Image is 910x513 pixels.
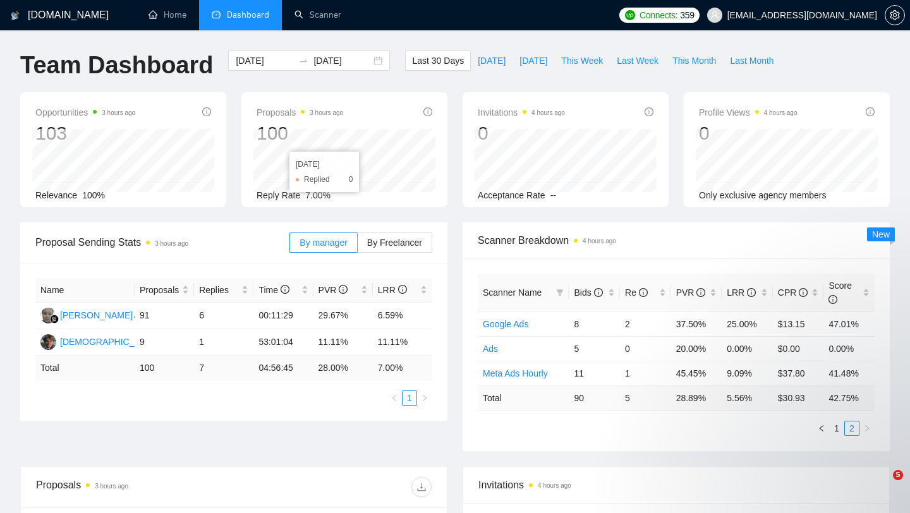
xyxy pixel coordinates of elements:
span: setting [885,10,904,20]
th: Name [35,278,135,303]
button: This Week [554,51,610,71]
span: Opportunities [35,105,135,120]
span: Connects: [640,8,677,22]
td: 5 [569,336,620,361]
a: Ads [483,344,498,354]
td: 5 [620,385,671,410]
td: 9 [135,329,194,356]
span: Acceptance Rate [478,190,545,200]
span: to [298,56,308,66]
td: 7.00 % [373,356,432,380]
span: Dashboard [227,9,269,20]
td: 11.11% [373,329,432,356]
td: 45.45% [671,361,722,385]
time: 4 hours ago [538,482,571,489]
time: 4 hours ago [531,109,565,116]
td: 04:56:45 [253,356,313,380]
img: CT [40,334,56,350]
span: 359 [680,8,694,22]
span: info-circle [866,107,875,116]
img: logo [11,6,20,26]
td: Total [35,356,135,380]
span: Relevance [35,190,77,200]
h1: Team Dashboard [20,51,213,80]
div: 100 [257,121,343,145]
a: searchScanner [294,9,341,20]
span: CPR [778,287,808,298]
span: info-circle [696,288,705,297]
span: Scanner Breakdown [478,232,875,248]
span: 100% [82,190,105,200]
span: Reply Rate [257,190,300,200]
button: setting [885,5,905,25]
span: By manager [300,238,347,248]
span: info-circle [639,288,648,297]
td: 00:11:29 [253,303,313,329]
a: CT[DEMOGRAPHIC_DATA][PERSON_NAME] [40,336,232,346]
span: This Month [672,54,716,68]
a: Google Ads [483,319,528,329]
a: homeHome [149,9,186,20]
span: info-circle [202,107,211,116]
span: Score [828,281,852,305]
a: HY[PERSON_NAME] [40,310,133,320]
span: Replies [199,283,239,297]
a: Meta Ads Hourly [483,368,548,378]
span: Bids [574,287,602,298]
span: Proposal Sending Stats [35,234,289,250]
button: This Month [665,51,723,71]
td: 25.00% [722,311,773,336]
button: Last Month [723,51,780,71]
li: Replied [296,173,353,186]
span: PVR [318,285,348,295]
div: 0 [478,121,565,145]
button: download [411,477,432,497]
td: 91 [135,303,194,329]
span: info-circle [339,285,348,294]
span: filter [556,289,564,296]
button: [DATE] [471,51,513,71]
th: Proposals [135,278,194,303]
span: 5 [893,470,903,480]
td: 42.75 % [823,385,875,410]
button: left [387,390,402,406]
span: info-circle [398,285,407,294]
img: gigradar-bm.png [50,315,59,323]
input: Start date [236,54,293,68]
span: Re [625,287,648,298]
span: info-circle [747,288,756,297]
span: info-circle [594,288,603,297]
iframe: Intercom live chat [867,470,897,500]
div: [DATE] [296,158,353,171]
td: 8 [569,311,620,336]
div: 103 [35,121,135,145]
input: End date [313,54,371,68]
a: 1 [403,391,416,405]
button: [DATE] [513,51,554,71]
td: 11.11% [313,329,373,356]
td: 0.00% [823,336,875,361]
td: $37.80 [773,361,824,385]
span: [DATE] [478,54,506,68]
td: 6 [194,303,253,329]
span: right [421,394,428,402]
span: info-circle [799,288,808,297]
time: 4 hours ago [583,238,616,244]
td: 9.09% [722,361,773,385]
td: 1 [194,329,253,356]
span: LRR [727,287,756,298]
button: Last Week [610,51,665,71]
span: [DATE] [519,54,547,68]
td: 53:01:04 [253,329,313,356]
span: Only exclusive agency members [699,190,827,200]
span: Profile Views [699,105,798,120]
span: 7.00% [305,190,331,200]
button: right [417,390,432,406]
li: Next Page [417,390,432,406]
time: 4 hours ago [764,109,798,116]
td: 1 [620,361,671,385]
span: user [710,11,719,20]
td: $0.00 [773,336,824,361]
span: This Week [561,54,603,68]
td: 47.01% [823,311,875,336]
